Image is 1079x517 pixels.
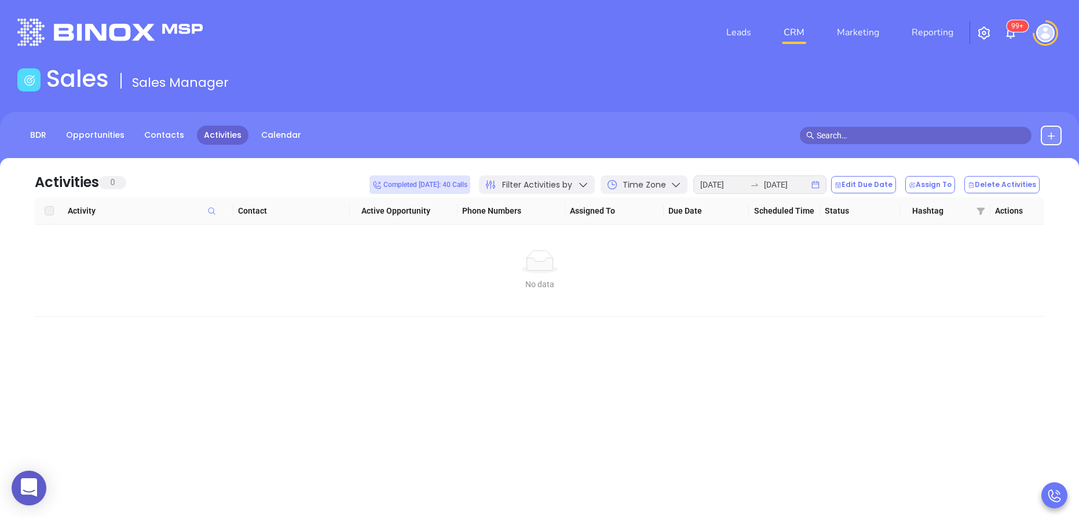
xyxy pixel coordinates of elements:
[817,129,1025,142] input: Search…
[233,197,350,225] th: Contact
[623,179,666,191] span: Time Zone
[372,178,467,191] span: Completed [DATE]: 40 Calls
[59,126,131,145] a: Opportunities
[1036,24,1055,42] img: user
[1004,26,1018,40] img: iconNotification
[17,19,203,46] img: logo
[749,197,821,225] th: Scheduled Time
[750,180,759,189] span: to
[1007,20,1028,32] sup: 100
[664,197,749,225] th: Due Date
[806,131,814,140] span: search
[46,65,109,93] h1: Sales
[990,197,1044,225] th: Actions
[254,126,308,145] a: Calendar
[132,74,229,91] span: Sales Manager
[458,197,565,225] th: Phone Numbers
[832,21,884,44] a: Marketing
[779,21,809,44] a: CRM
[99,176,126,189] span: 0
[722,21,756,44] a: Leads
[750,180,759,189] span: swap-right
[350,197,458,225] th: Active Opportunity
[820,197,901,225] th: Status
[700,178,745,191] input: Start date
[23,126,53,145] a: BDR
[502,179,572,191] span: Filter Activities by
[907,21,958,44] a: Reporting
[964,176,1040,193] button: Delete Activities
[912,204,971,217] span: Hashtag
[197,126,248,145] a: Activities
[565,197,664,225] th: Assigned To
[68,204,229,217] span: Activity
[831,176,896,193] button: Edit Due Date
[764,178,809,191] input: End date
[137,126,191,145] a: Contacts
[44,278,1035,291] div: No data
[35,172,99,193] div: Activities
[977,26,991,40] img: iconSetting
[905,176,955,193] button: Assign To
